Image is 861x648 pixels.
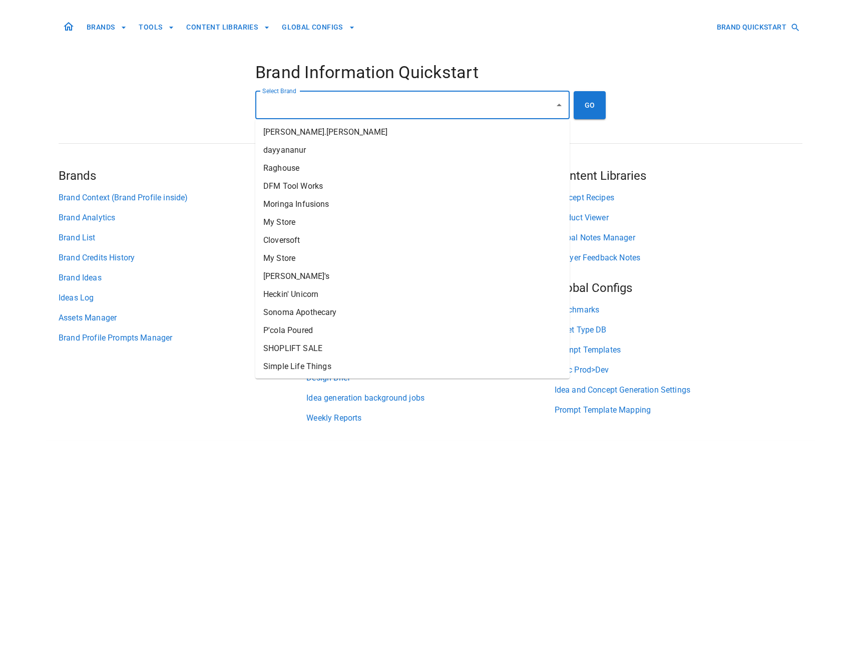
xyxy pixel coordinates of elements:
li: dayyananur [255,141,570,159]
a: Idea and Concept Generation Settings [555,384,802,396]
li: Simple Life Things [255,358,570,376]
li: DFM Tool Works [255,177,570,195]
a: Sync Prod>Dev [555,364,802,376]
a: Product Viewer [555,212,802,224]
li: [PERSON_NAME]'s [255,267,570,285]
h5: Content Libraries [555,168,802,184]
a: Brand Context (Brand Profile inside) [59,192,306,204]
li: My Store [255,376,570,394]
li: SHOPLIFT SALE [255,340,570,358]
button: GO [574,91,606,119]
h5: Global Configs [555,280,802,296]
a: Assets Manager [59,312,306,324]
a: Brand Ideas [59,272,306,284]
a: Idea generation background jobs [306,392,554,404]
label: Select Brand [262,87,296,95]
li: My Store [255,249,570,267]
li: Moringa Infusions [255,195,570,213]
a: Ideas Log [59,292,306,304]
h4: Brand Information Quickstart [255,62,606,83]
button: BRAND QUICKSTART [713,18,802,37]
a: Brand Analytics [59,212,306,224]
a: Benchmarks [555,304,802,316]
li: My Store [255,213,570,231]
button: Close [552,98,566,112]
a: Airfryer Feedback Notes [555,252,802,264]
a: Global Notes Manager [555,232,802,244]
button: TOOLS [135,18,178,37]
button: BRANDS [83,18,131,37]
a: Brand List [59,232,306,244]
a: Prompt Templates [555,344,802,356]
a: Prompt Template Mapping [555,404,802,416]
li: P'cola Poured [255,321,570,340]
li: Raghouse [255,159,570,177]
a: Brand Profile Prompts Manager [59,332,306,344]
a: Asset Type DB [555,324,802,336]
li: [PERSON_NAME].[PERSON_NAME] [255,123,570,141]
a: Weekly Reports [306,412,554,424]
li: Cloversoft [255,231,570,249]
li: Sonoma Apothecary [255,303,570,321]
h5: Brands [59,168,306,184]
a: Brand Credits History [59,252,306,264]
button: CONTENT LIBRARIES [182,18,274,37]
a: Concept Recipes [555,192,802,204]
button: GLOBAL CONFIGS [278,18,359,37]
li: Heckin' Unicorn [255,285,570,303]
